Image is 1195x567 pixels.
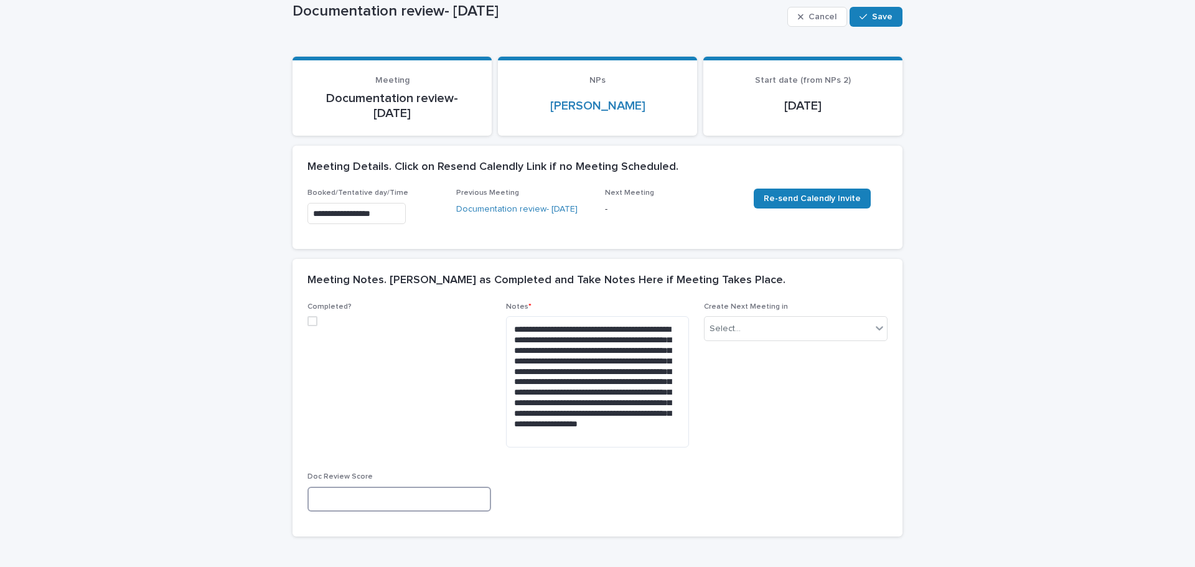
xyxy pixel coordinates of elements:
p: - [605,203,739,216]
span: Cancel [808,12,836,21]
a: Documentation review- [DATE] [456,203,578,216]
button: Save [850,7,902,27]
div: Select... [710,322,741,335]
span: Next Meeting [605,189,654,197]
span: NPs [589,76,606,85]
h2: Meeting Details. Click on Resend Calendly Link if no Meeting Scheduled. [307,161,678,174]
h2: Meeting Notes. [PERSON_NAME] as Completed and Take Notes Here if Meeting Takes Place. [307,274,785,288]
span: Meeting [375,76,410,85]
span: Completed? [307,303,352,311]
span: Start date (from NPs 2) [755,76,851,85]
span: Doc Review Score [307,473,373,480]
span: Save [872,12,893,21]
p: Documentation review- [DATE] [293,2,782,21]
p: Documentation review- [DATE] [307,91,477,121]
a: Re-send Calendly Invite [754,189,871,209]
p: [DATE] [718,98,888,113]
span: Create Next Meeting in [704,303,788,311]
button: Cancel [787,7,847,27]
span: Re-send Calendly Invite [764,194,861,203]
span: Booked/Tentative day/Time [307,189,408,197]
span: Notes [506,303,532,311]
a: [PERSON_NAME] [550,98,645,113]
span: Previous Meeting [456,189,519,197]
